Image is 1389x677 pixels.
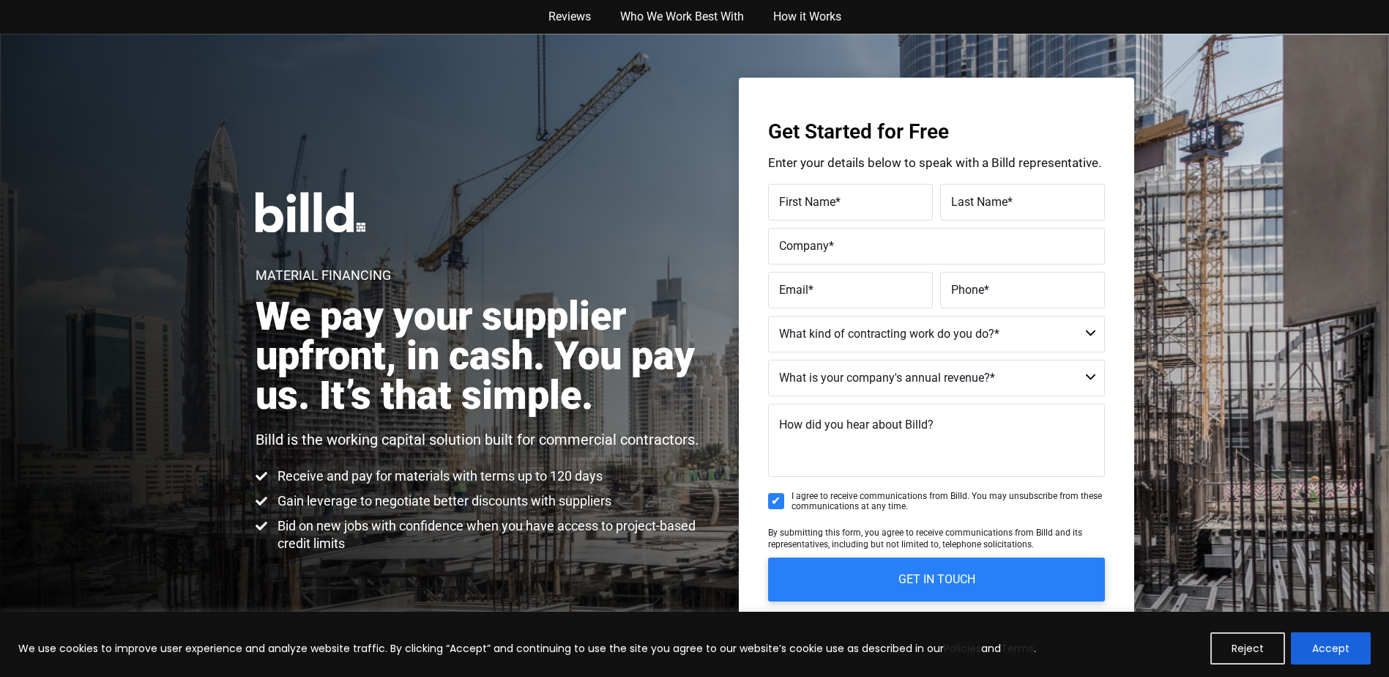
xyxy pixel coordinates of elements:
[768,157,1105,169] p: Enter your details below to speak with a Billd representative.
[1291,632,1371,665] button: Accept
[256,297,711,415] h2: We pay your supplier upfront, in cash. You pay us. It’s that simple.
[768,493,784,509] input: I agree to receive communications from Billd. You may unsubscribe from these communications at an...
[1210,632,1285,665] button: Reject
[779,195,835,209] span: First Name
[768,528,1082,550] span: By submitting this form, you agree to receive communications from Billd and its representatives, ...
[951,195,1008,209] span: Last Name
[274,492,611,510] span: Gain leverage to negotiate better discounts with suppliers
[792,491,1105,512] span: I agree to receive communications from Billd. You may unsubscribe from these communications at an...
[768,558,1105,602] input: GET IN TOUCH
[951,283,984,297] span: Phone
[274,467,603,485] span: Receive and pay for materials with terms up to 120 days
[256,430,699,449] p: Billd is the working capital solution built for commercial contractors.
[768,122,1105,142] h3: Get Started for Free
[779,418,934,432] span: How did you hear about Billd?
[274,517,711,552] span: Bid on new jobs with confidence when you have access to project-based credit limits
[256,269,391,282] h1: Material Financing
[1001,641,1034,656] a: Terms
[18,640,1036,657] p: We use cookies to improve user experience and analyze website traffic. By clicking “Accept” and c...
[944,641,981,656] a: Policies
[779,283,808,297] span: Email
[779,239,829,253] span: Company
